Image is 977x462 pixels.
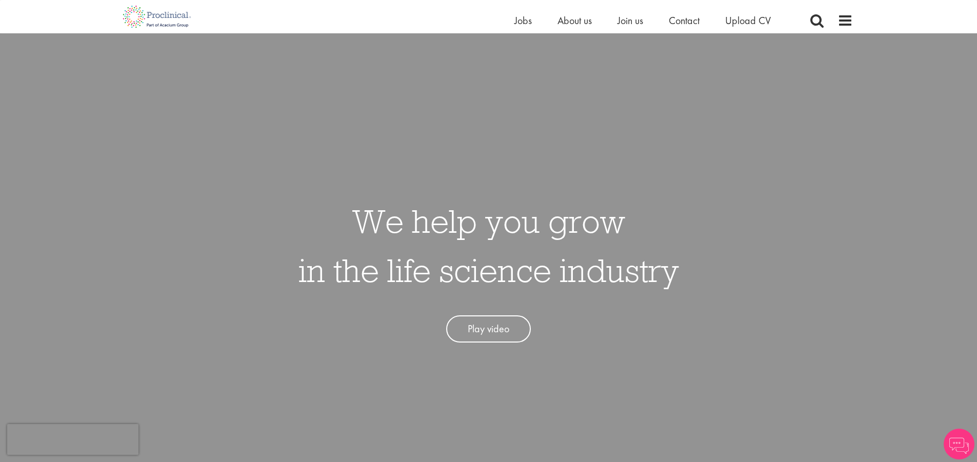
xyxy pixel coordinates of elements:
a: Upload CV [725,14,771,27]
a: Contact [669,14,700,27]
a: About us [557,14,592,27]
img: Chatbot [944,429,974,459]
h1: We help you grow in the life science industry [298,196,679,295]
a: Join us [617,14,643,27]
a: Play video [446,315,531,343]
a: Jobs [514,14,532,27]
